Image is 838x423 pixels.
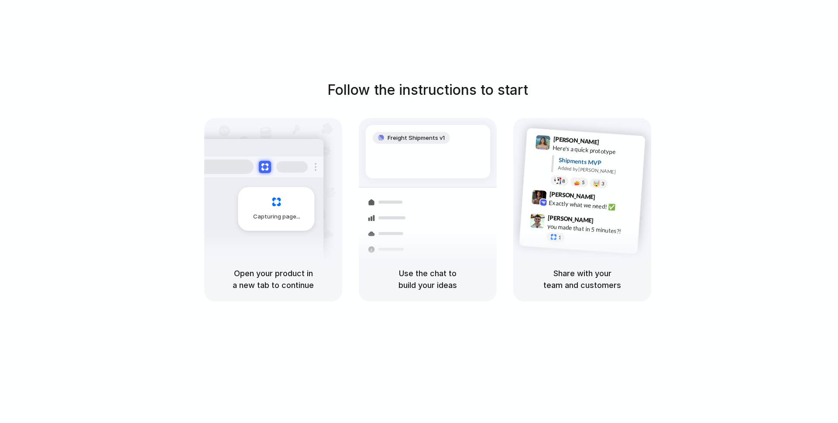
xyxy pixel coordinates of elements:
h5: Use the chat to build your ideas [369,267,486,291]
h5: Share with your team and customers [524,267,641,291]
span: 9:47 AM [596,217,614,227]
span: 3 [601,181,604,186]
div: Shipments MVP [558,155,639,170]
span: Capturing page [253,212,302,221]
span: 5 [582,180,585,184]
span: 9:41 AM [602,138,620,149]
div: you made that in 5 minutes?! [547,222,634,236]
h1: Follow the instructions to start [327,80,528,101]
span: 1 [558,235,561,239]
span: Freight Shipments v1 [388,134,445,142]
span: 9:42 AM [598,193,616,204]
div: Here's a quick prototype [553,143,640,158]
span: [PERSON_NAME] [548,212,594,225]
span: [PERSON_NAME] [549,189,595,201]
h5: Open your product in a new tab to continue [215,267,332,291]
span: [PERSON_NAME] [553,134,599,147]
span: 8 [562,178,565,183]
div: Added by [PERSON_NAME] [558,164,638,177]
div: Exactly what we need! ✅ [549,198,636,213]
div: 🤯 [593,180,601,187]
